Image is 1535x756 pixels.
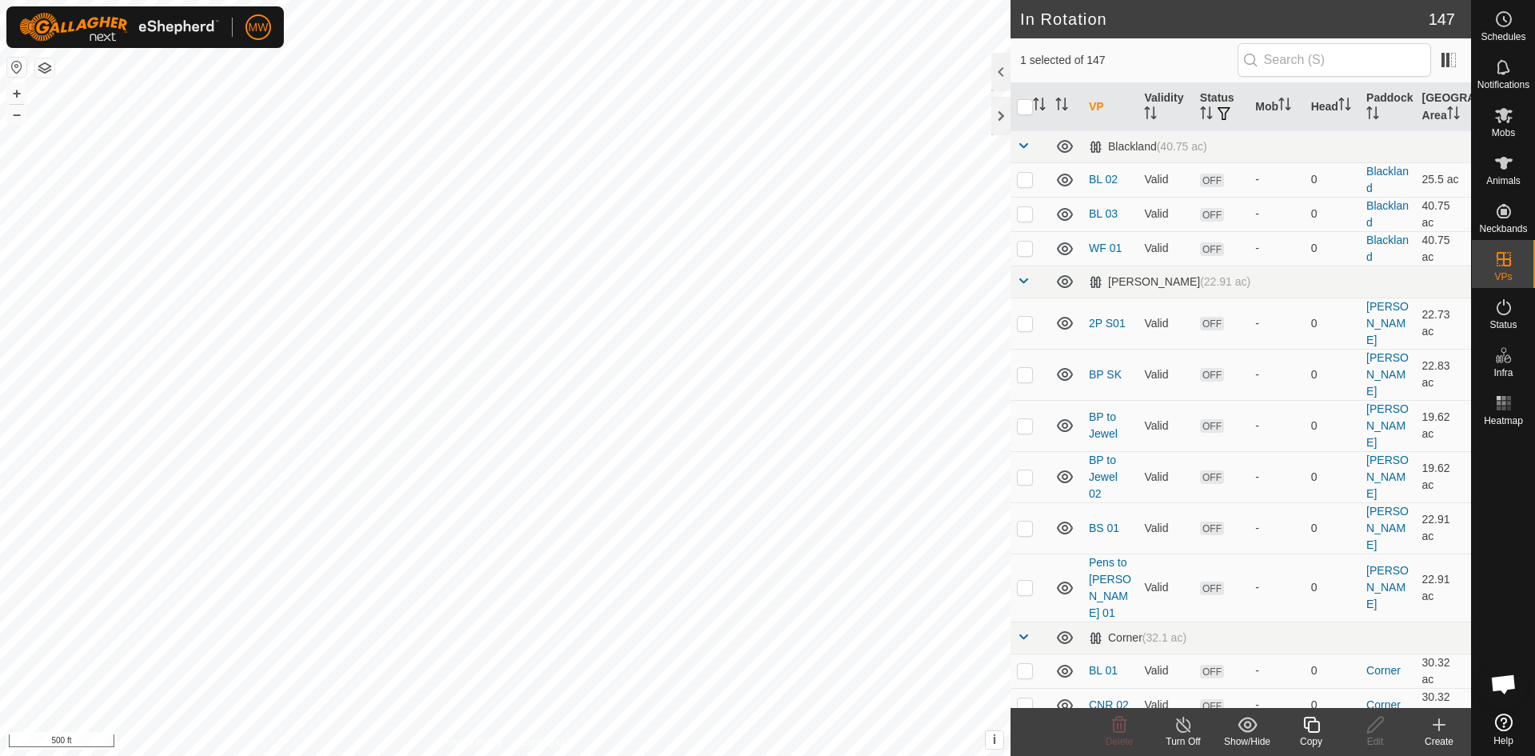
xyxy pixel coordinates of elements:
td: Valid [1138,688,1193,722]
a: [PERSON_NAME] [1366,402,1409,449]
span: Animals [1486,176,1521,186]
div: - [1255,206,1298,222]
span: Status [1489,320,1517,330]
span: Mobs [1492,128,1515,138]
td: 0 [1305,231,1360,266]
div: - [1255,418,1298,434]
a: BP SK [1089,368,1122,381]
a: WF 01 [1089,242,1122,254]
div: Turn Off [1151,734,1215,749]
div: - [1255,315,1298,332]
a: 2P S01 [1089,317,1126,330]
div: - [1255,171,1298,188]
button: i [986,731,1003,749]
a: BP to Jewel 02 [1089,454,1118,500]
button: – [7,105,26,124]
th: [GEOGRAPHIC_DATA] Area [1416,83,1471,131]
div: Edit [1343,734,1407,749]
span: Infra [1493,368,1513,378]
button: Reset Map [7,58,26,77]
th: Validity [1138,83,1193,131]
td: 22.91 ac [1416,502,1471,554]
a: [PERSON_NAME] [1366,564,1409,610]
td: Valid [1138,502,1193,554]
span: VPs [1494,272,1512,282]
div: Create [1407,734,1471,749]
h2: In Rotation [1020,10,1429,29]
td: Valid [1138,400,1193,451]
div: [PERSON_NAME] [1089,275,1250,289]
a: BL 03 [1089,207,1118,220]
td: 0 [1305,162,1360,197]
td: 0 [1305,554,1360,622]
a: Pens to [PERSON_NAME] 01 [1089,556,1131,619]
th: Paddock [1360,83,1415,131]
span: 1 selected of 147 [1020,52,1238,69]
div: Copy [1279,734,1343,749]
span: Heatmap [1484,416,1523,426]
span: i [993,733,996,746]
td: Valid [1138,162,1193,197]
div: - [1255,469,1298,486]
a: Help [1472,707,1535,752]
a: Contact Us [521,735,568,750]
span: OFF [1200,174,1224,187]
span: 147 [1429,7,1455,31]
span: (32.1 ac) [1142,631,1186,644]
span: OFF [1200,242,1224,256]
td: 0 [1305,197,1360,231]
a: Blackland [1366,165,1409,194]
span: Help [1493,736,1513,746]
td: 40.75 ac [1416,197,1471,231]
td: Valid [1138,298,1193,349]
a: [PERSON_NAME] [1366,505,1409,551]
td: 22.73 ac [1416,298,1471,349]
img: Gallagher Logo [19,13,219,42]
a: BL 01 [1089,664,1118,677]
span: OFF [1200,208,1224,222]
a: BS 01 [1089,522,1119,534]
td: Valid [1138,231,1193,266]
span: Notifications [1477,80,1529,90]
a: BL 02 [1089,173,1118,186]
span: (22.91 ac) [1200,275,1250,288]
td: 19.62 ac [1416,451,1471,502]
span: OFF [1200,582,1224,595]
p-sorticon: Activate to sort [1033,100,1046,113]
span: Schedules [1481,32,1525,42]
span: MW [249,19,269,36]
div: Corner [1089,631,1186,645]
button: Map Layers [35,58,54,78]
td: Valid [1138,349,1193,400]
div: - [1255,520,1298,537]
span: OFF [1200,368,1224,382]
th: VP [1082,83,1138,131]
p-sorticon: Activate to sort [1200,109,1213,122]
td: 22.83 ac [1416,349,1471,400]
span: OFF [1200,470,1224,484]
a: [PERSON_NAME] [1366,454,1409,500]
a: Privacy Policy [442,735,502,750]
span: Delete [1106,736,1134,747]
span: (40.75 ac) [1157,140,1207,153]
p-sorticon: Activate to sort [1144,109,1157,122]
span: OFF [1200,699,1224,713]
a: [PERSON_NAME] [1366,300,1409,346]
div: Open chat [1480,660,1528,708]
input: Search (S) [1238,43,1431,77]
button: + [7,84,26,103]
td: 0 [1305,688,1360,722]
div: Blackland [1089,140,1207,154]
td: 19.62 ac [1416,400,1471,451]
div: - [1255,662,1298,679]
div: - [1255,366,1298,383]
td: Valid [1138,197,1193,231]
span: OFF [1200,522,1224,535]
p-sorticon: Activate to sort [1447,109,1460,122]
p-sorticon: Activate to sort [1278,100,1291,113]
th: Status [1194,83,1249,131]
a: Corner [1366,698,1401,711]
td: 30.32 ac [1416,654,1471,688]
span: Neckbands [1479,224,1527,234]
a: CNR 02 [1089,698,1129,711]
